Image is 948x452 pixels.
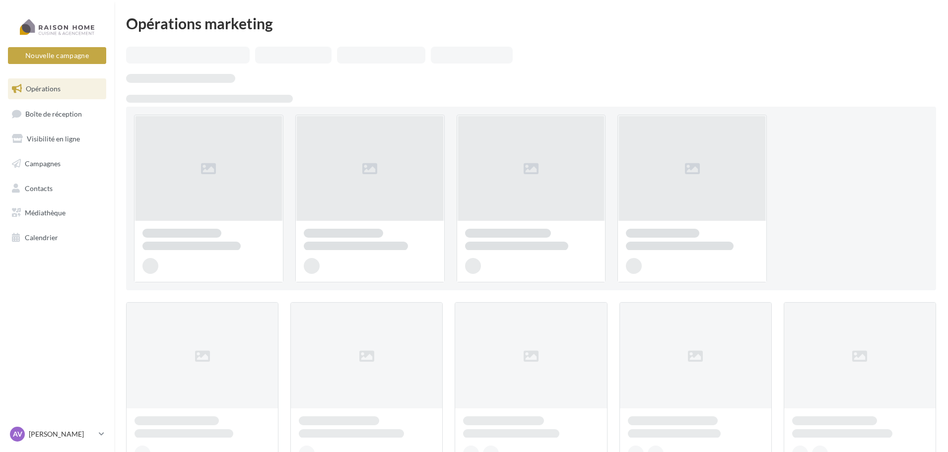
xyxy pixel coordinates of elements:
[8,47,106,64] button: Nouvelle campagne
[126,16,936,31] div: Opérations marketing
[25,208,66,217] span: Médiathèque
[6,153,108,174] a: Campagnes
[8,425,106,444] a: AV [PERSON_NAME]
[6,227,108,248] a: Calendrier
[26,84,61,93] span: Opérations
[6,78,108,99] a: Opérations
[29,429,95,439] p: [PERSON_NAME]
[6,103,108,125] a: Boîte de réception
[27,134,80,143] span: Visibilité en ligne
[25,233,58,242] span: Calendrier
[25,159,61,168] span: Campagnes
[13,429,22,439] span: AV
[6,129,108,149] a: Visibilité en ligne
[6,202,108,223] a: Médiathèque
[6,178,108,199] a: Contacts
[25,184,53,192] span: Contacts
[25,109,82,118] span: Boîte de réception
